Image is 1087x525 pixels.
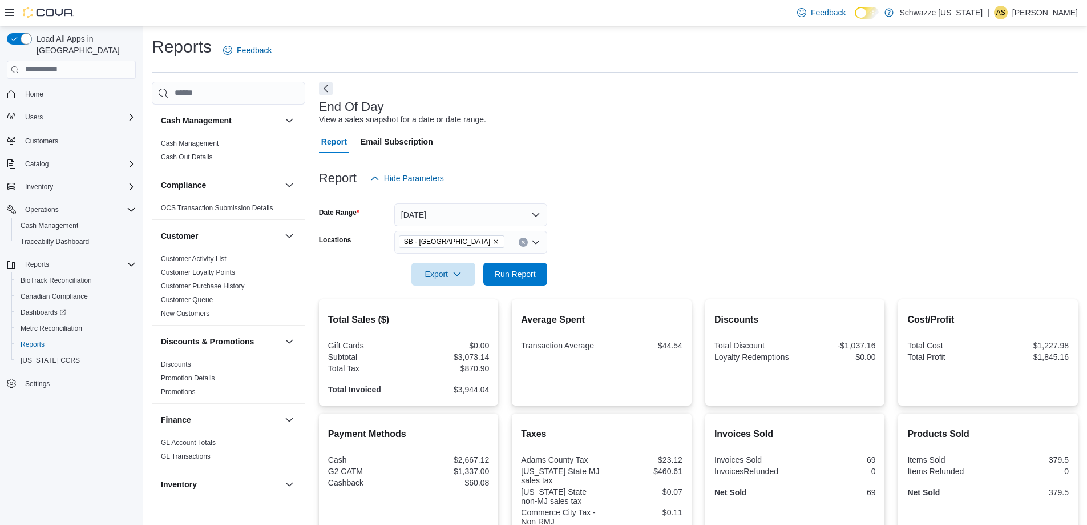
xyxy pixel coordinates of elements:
[161,115,232,126] h3: Cash Management
[714,467,793,476] div: InvoicesRefunded
[328,341,406,350] div: Gift Cards
[11,336,140,352] button: Reports
[161,479,197,490] h3: Inventory
[714,427,876,441] h2: Invoices Sold
[152,436,305,468] div: Finance
[16,274,136,287] span: BioTrack Reconciliation
[161,254,227,263] span: Customer Activity List
[161,360,191,368] a: Discounts
[411,341,489,350] div: $0.00
[2,132,140,149] button: Customers
[519,238,528,247] button: Clear input
[21,87,136,101] span: Home
[321,130,347,153] span: Report
[797,488,875,497] div: 69
[161,309,209,318] span: New Customers
[404,236,490,247] span: SB - [GEOGRAPHIC_DATA]
[16,322,87,335] a: Metrc Reconciliation
[797,455,875,464] div: 69
[161,139,219,147] a: Cash Management
[2,86,140,102] button: Home
[604,467,682,476] div: $460.61
[21,157,53,171] button: Catalog
[483,263,547,286] button: Run Report
[521,467,599,485] div: [US_STATE] State MJ sales tax
[521,487,599,506] div: [US_STATE] State non-MJ sales tax
[21,377,54,391] a: Settings
[282,229,296,243] button: Customer
[394,203,547,226] button: [DATE]
[161,115,280,126] button: Cash Management
[319,171,357,185] h3: Report
[604,455,682,464] div: $23.12
[399,235,504,248] span: SB - Commerce City
[219,39,276,62] a: Feedback
[411,478,489,487] div: $60.08
[161,268,235,277] span: Customer Loyalty Points
[11,320,140,336] button: Metrc Reconciliation
[21,324,82,333] span: Metrc Reconciliation
[161,296,213,304] a: Customer Queue
[21,180,58,194] button: Inventory
[907,467,985,476] div: Items Refunded
[16,290,136,303] span: Canadian Compliance
[25,182,53,191] span: Inventory
[1012,6,1078,19] p: [PERSON_NAME]
[16,306,136,319] span: Dashboards
[11,218,140,234] button: Cash Management
[521,427,682,441] h2: Taxes
[21,308,66,317] span: Dashboards
[21,203,63,217] button: Operations
[282,335,296,348] button: Discounts & Promotions
[797,467,875,476] div: 0
[25,113,43,122] span: Users
[16,290,92,303] a: Canadian Compliance
[23,7,74,18] img: Cova
[797,352,875,362] div: $0.00
[411,352,489,362] div: $3,073.14
[161,310,209,318] a: New Customers
[21,356,80,365] span: [US_STATE] CCRS
[161,179,206,191] h3: Compliance
[16,338,136,351] span: Reports
[25,90,43,99] span: Home
[319,235,351,245] label: Locations
[161,414,191,426] h3: Finance
[21,203,136,217] span: Operations
[328,364,406,373] div: Total Tax
[521,313,682,327] h2: Average Spent
[328,478,406,487] div: Cashback
[21,87,48,101] a: Home
[25,260,49,269] span: Reports
[16,219,136,233] span: Cash Management
[161,179,280,191] button: Compliance
[16,274,96,287] a: BioTrack Reconciliation
[384,173,444,184] span: Hide Parameters
[11,304,140,320] a: Dashboards
[161,268,235,276] a: Customer Loyalty Points
[21,340,45,349] span: Reports
[161,336,254,347] h3: Discounts & Promotions
[319,114,486,126] div: View a sales snapshot for a date or date range.
[161,139,219,148] span: Cash Management
[21,180,136,194] span: Inventory
[521,341,599,350] div: Transaction Average
[161,336,280,347] button: Discounts & Promotions
[282,478,296,491] button: Inventory
[328,385,381,394] strong: Total Invoiced
[319,100,384,114] h3: End Of Day
[907,488,940,497] strong: Net Sold
[152,35,212,58] h1: Reports
[907,352,985,362] div: Total Profit
[2,179,140,195] button: Inventory
[907,313,1069,327] h2: Cost/Profit
[161,438,216,447] span: GL Account Totals
[161,387,196,396] span: Promotions
[161,204,273,212] a: OCS Transaction Submission Details
[21,110,136,124] span: Users
[16,235,136,249] span: Traceabilty Dashboard
[411,467,489,476] div: $1,337.00
[161,153,213,162] span: Cash Out Details
[161,282,245,291] span: Customer Purchase History
[161,230,198,242] h3: Customer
